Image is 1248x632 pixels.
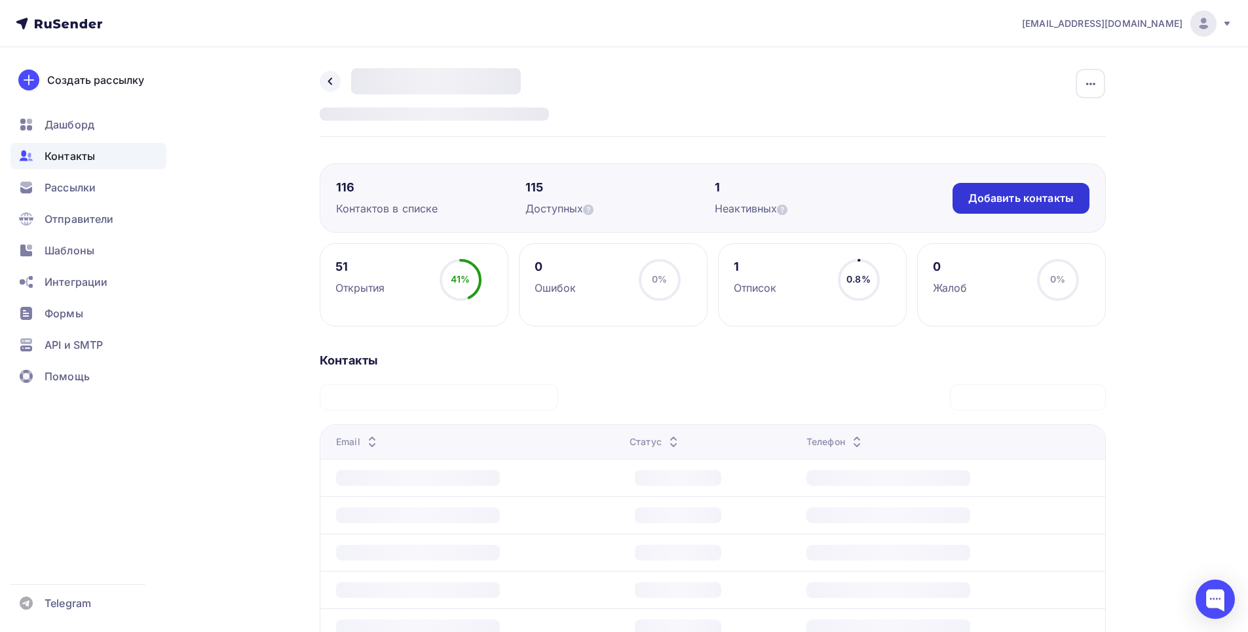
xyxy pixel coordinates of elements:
[335,280,385,296] div: Открытия
[45,180,96,195] span: Рассылки
[630,435,681,448] div: Статус
[320,353,1106,368] div: Контакты
[933,280,968,296] div: Жалоб
[525,201,715,216] div: Доступных
[336,201,525,216] div: Контактов в списке
[10,237,166,264] a: Шаблоны
[45,148,95,164] span: Контакты
[1022,17,1182,30] span: [EMAIL_ADDRESS][DOMAIN_NAME]
[846,273,871,285] span: 0.8%
[45,337,103,353] span: API и SMTP
[45,595,91,611] span: Telegram
[45,117,94,132] span: Дашборд
[335,259,385,275] div: 51
[1022,10,1232,37] a: [EMAIL_ADDRESS][DOMAIN_NAME]
[10,143,166,169] a: Контакты
[336,435,380,448] div: Email
[652,273,667,285] span: 0%
[336,180,525,195] div: 116
[45,368,90,384] span: Помощь
[525,180,715,195] div: 115
[451,273,470,285] span: 41%
[535,259,577,275] div: 0
[10,300,166,326] a: Формы
[47,72,144,88] div: Создать рассылку
[535,280,577,296] div: Ошибок
[968,191,1074,206] div: Добавить контакты
[1050,273,1065,285] span: 0%
[45,306,83,321] span: Формы
[734,259,777,275] div: 1
[45,211,114,227] span: Отправители
[715,180,904,195] div: 1
[10,111,166,138] a: Дашборд
[45,274,107,290] span: Интеграции
[734,280,777,296] div: Отписок
[45,243,94,258] span: Шаблоны
[10,174,166,201] a: Рассылки
[10,206,166,232] a: Отправители
[715,201,904,216] div: Неактивных
[933,259,968,275] div: 0
[806,435,865,448] div: Телефон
